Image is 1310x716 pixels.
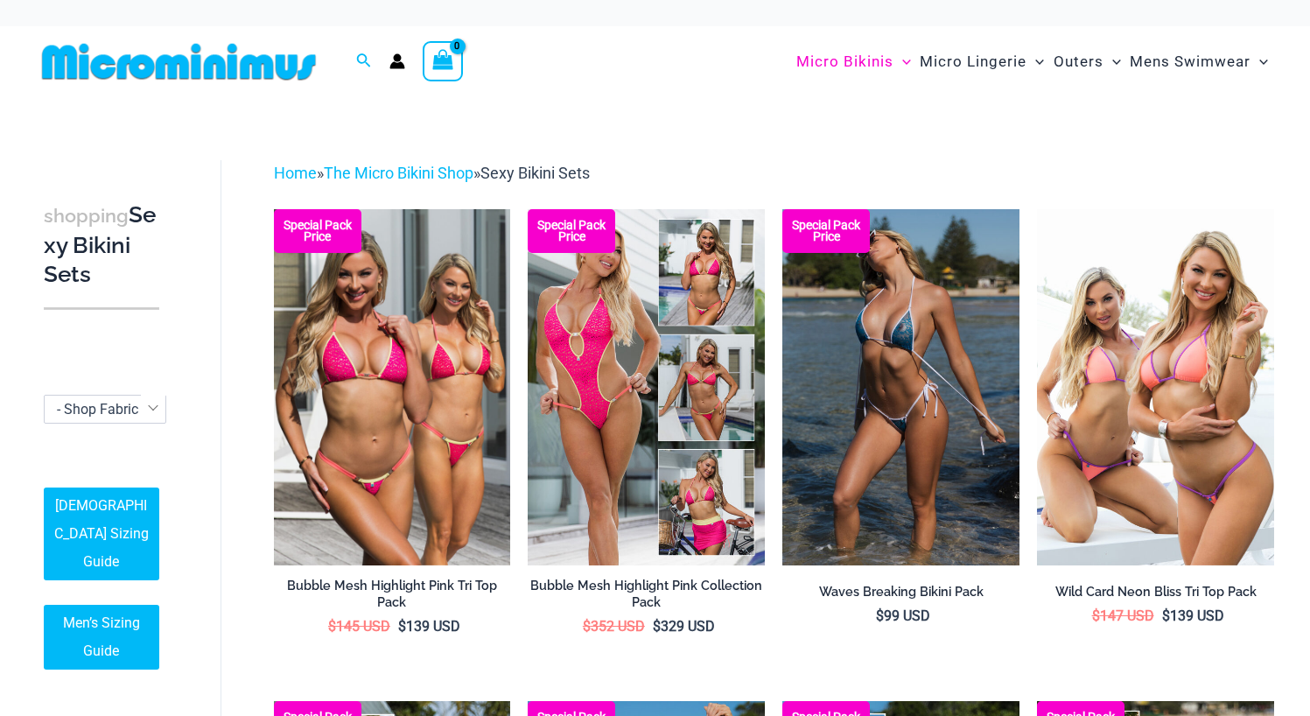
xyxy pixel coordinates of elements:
a: Wild Card Neon Bliss Tri Top PackWild Card Neon Bliss Tri Top Pack BWild Card Neon Bliss Tri Top ... [1037,209,1274,565]
span: Menu Toggle [893,39,911,84]
h2: Waves Breaking Bikini Pack [782,584,1019,600]
span: Menu Toggle [1026,39,1044,84]
span: Sexy Bikini Sets [480,164,590,182]
span: Micro Lingerie [920,39,1026,84]
span: $ [328,618,336,635]
img: Wild Card Neon Bliss Tri Top Pack [1037,209,1274,565]
span: » » [274,164,590,182]
a: Collection Pack F Collection Pack BCollection Pack B [528,209,765,565]
span: shopping [44,205,129,227]
span: Menu Toggle [1250,39,1268,84]
b: Special Pack Price [528,220,615,242]
h2: Wild Card Neon Bliss Tri Top Pack [1037,584,1274,600]
span: $ [583,618,591,635]
a: OutersMenu ToggleMenu Toggle [1049,35,1125,88]
span: $ [398,618,406,635]
h2: Bubble Mesh Highlight Pink Tri Top Pack [274,578,511,610]
a: Home [274,164,317,182]
a: Bubble Mesh Highlight Pink Tri Top Pack [274,578,511,617]
bdi: 139 USD [1162,607,1224,624]
span: $ [1092,607,1100,624]
b: Special Pack Price [274,220,361,242]
span: Outers [1054,39,1103,84]
span: - Shop Fabric Type [57,401,172,418]
span: Mens Swimwear [1130,39,1250,84]
nav: Site Navigation [789,32,1275,91]
a: Micro BikinisMenu ToggleMenu Toggle [792,35,915,88]
a: View Shopping Cart, empty [423,41,463,81]
a: Waves Breaking Bikini Pack [782,584,1019,607]
img: MM SHOP LOGO FLAT [35,42,323,81]
a: Waves Breaking Ocean 312 Top 456 Bottom 08 Waves Breaking Ocean 312 Top 456 Bottom 04Waves Breaki... [782,209,1019,565]
bdi: 352 USD [583,618,645,635]
a: Wild Card Neon Bliss Tri Top Pack [1037,584,1274,607]
b: Special Pack Price [782,220,870,242]
bdi: 329 USD [653,618,715,635]
a: Mens SwimwearMenu ToggleMenu Toggle [1125,35,1272,88]
h2: Bubble Mesh Highlight Pink Collection Pack [528,578,765,610]
span: $ [876,607,884,624]
img: Tri Top Pack F [274,209,511,565]
bdi: 145 USD [328,618,390,635]
span: $ [1162,607,1170,624]
span: $ [653,618,661,635]
span: Micro Bikinis [796,39,893,84]
bdi: 147 USD [1092,607,1154,624]
a: The Micro Bikini Shop [324,164,473,182]
a: Bubble Mesh Highlight Pink Collection Pack [528,578,765,617]
bdi: 99 USD [876,607,930,624]
span: - Shop Fabric Type [44,395,166,424]
h3: Sexy Bikini Sets [44,200,159,290]
a: Account icon link [389,53,405,69]
bdi: 139 USD [398,618,460,635]
span: - Shop Fabric Type [45,396,165,423]
a: Tri Top Pack F Tri Top Pack BTri Top Pack B [274,209,511,565]
a: Men’s Sizing Guide [44,605,159,670]
a: Search icon link [356,51,372,73]
a: [DEMOGRAPHIC_DATA] Sizing Guide [44,488,159,580]
a: Micro LingerieMenu ToggleMenu Toggle [915,35,1048,88]
img: Waves Breaking Ocean 312 Top 456 Bottom 08 [782,209,1019,565]
img: Collection Pack F [528,209,765,565]
span: Menu Toggle [1103,39,1121,84]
